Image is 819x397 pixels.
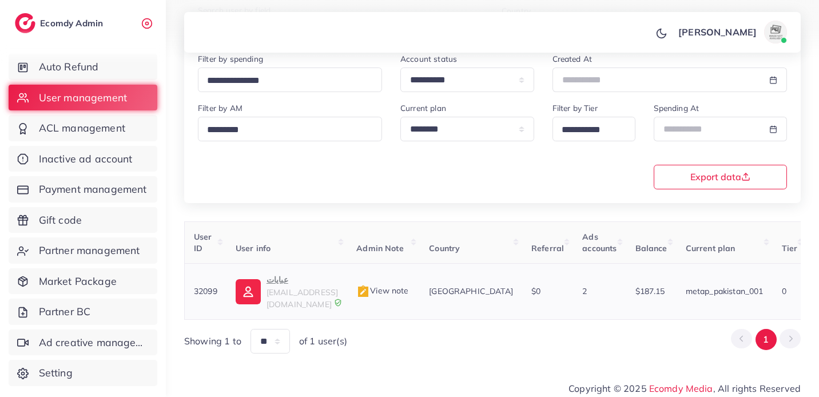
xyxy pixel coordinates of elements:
[713,382,801,395] span: , All rights Reserved
[582,286,587,296] span: 2
[9,329,157,356] a: Ad creative management
[9,176,157,203] a: Payment management
[203,72,367,90] input: Search for option
[15,13,106,33] a: logoEcomdy Admin
[267,287,338,309] span: [EMAIL_ADDRESS][DOMAIN_NAME]
[9,360,157,386] a: Setting
[552,117,635,141] div: Search for option
[194,232,212,253] span: User ID
[198,68,382,92] div: Search for option
[582,232,617,253] span: Ads accounts
[531,243,564,253] span: Referral
[184,335,241,348] span: Showing 1 to
[400,102,446,114] label: Current plan
[9,54,157,80] a: Auto Refund
[39,243,140,258] span: Partner management
[236,273,338,310] a: عبايات[EMAIL_ADDRESS][DOMAIN_NAME]
[236,279,261,304] img: ic-user-info.36bf1079.svg
[39,304,91,319] span: Partner BC
[764,21,787,43] img: avatar
[9,268,157,295] a: Market Package
[552,53,593,65] label: Created At
[9,115,157,141] a: ACL management
[686,243,735,253] span: Current plan
[672,21,792,43] a: [PERSON_NAME]avatar
[678,25,757,39] p: [PERSON_NAME]
[756,329,777,350] button: Go to page 1
[654,102,699,114] label: Spending At
[558,121,621,139] input: Search for option
[194,286,217,296] span: 32099
[39,90,127,105] span: User management
[236,243,271,253] span: User info
[40,18,106,29] h2: Ecomdy Admin
[635,286,665,296] span: $187.15
[429,243,460,253] span: Country
[782,286,786,296] span: 0
[649,383,713,394] a: Ecomdy Media
[782,243,798,253] span: Tier
[731,329,801,350] ul: Pagination
[15,13,35,33] img: logo
[334,299,342,307] img: 9CAL8B2pu8EFxCJHYAAAAldEVYdGRhdGU6Y3JlYXRlADIwMjItMTItMDlUMDQ6NTg6MzkrMDA6MDBXSlgLAAAAJXRFWHRkYXR...
[39,335,149,350] span: Ad creative management
[39,274,117,289] span: Market Package
[635,243,667,253] span: Balance
[9,146,157,172] a: Inactive ad account
[198,53,263,65] label: Filter by spending
[568,382,801,395] span: Copyright © 2025
[9,85,157,111] a: User management
[299,335,347,348] span: of 1 user(s)
[203,121,367,139] input: Search for option
[356,285,370,299] img: admin_note.cdd0b510.svg
[198,102,242,114] label: Filter by AM
[531,286,540,296] span: $0
[686,286,764,296] span: metap_pakistan_001
[400,53,457,65] label: Account status
[39,213,82,228] span: Gift code
[356,243,404,253] span: Admin Note
[9,207,157,233] a: Gift code
[9,299,157,325] a: Partner BC
[9,237,157,264] a: Partner management
[198,117,382,141] div: Search for option
[39,366,73,380] span: Setting
[39,59,99,74] span: Auto Refund
[39,182,147,197] span: Payment management
[267,273,338,287] p: عبايات
[39,152,133,166] span: Inactive ad account
[356,285,408,296] span: View note
[690,172,750,181] span: Export data
[552,102,598,114] label: Filter by Tier
[429,286,513,296] span: [GEOGRAPHIC_DATA]
[39,121,125,136] span: ACL management
[654,165,788,189] button: Export data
